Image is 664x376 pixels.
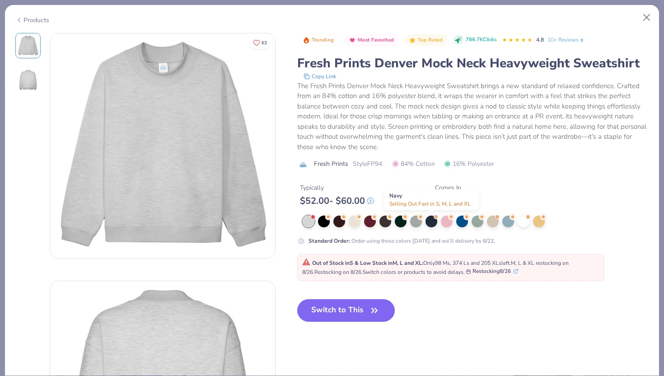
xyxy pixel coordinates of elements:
button: Like [249,36,271,49]
span: Fresh Prints [314,159,348,169]
img: Front [50,33,275,258]
div: Comes In [435,183,468,193]
span: 63 [262,41,267,45]
span: Style FP94 [353,159,382,169]
strong: & Low Stock in M, L and XL : [355,259,423,267]
span: Trending [312,38,334,42]
span: Most Favorited [358,38,394,42]
img: Most Favorited sort [349,37,356,44]
div: Navy [384,189,479,210]
a: 10+ Reviews [547,36,585,44]
img: Top Rated sort [409,37,416,44]
button: Badge Button [298,34,339,46]
span: Top Rated [418,38,443,42]
button: Badge Button [404,34,448,46]
button: Close [638,9,655,26]
span: 16% Polyester [444,159,494,169]
div: Order using these colors [DATE] and we’ll delivery by 8/22. [309,237,495,245]
button: Badge Button [344,34,399,46]
div: The Fresh Prints Denver Mock Neck Heavyweight Sweatshirt brings a new standard of relaxed confide... [297,81,649,152]
div: Typically [300,183,374,193]
img: brand logo [297,161,309,168]
img: Front [17,35,39,56]
span: 84% Cotton [392,159,435,169]
strong: Standard Order : [309,237,350,244]
button: Restocking8/26 [466,267,518,275]
span: 4.8 [536,36,544,43]
span: 786.7K Clicks [466,36,496,44]
strong: Out of Stock in S [312,259,355,267]
button: copy to clipboard [301,72,339,81]
div: Fresh Prints Denver Mock Neck Heavyweight Sweatshirt [297,55,649,72]
div: $ 52.00 - $ 60.00 [300,195,374,207]
span: Only 98 Ms, 374 Ls and 205 XLs left. M, L & XL restocking on 8/26. Restocking on 8/26. Switch col... [302,259,569,276]
span: Selling Out Fast in S, M, L and XL [389,200,471,207]
img: Trending sort [303,37,310,44]
img: Back [17,69,39,91]
div: 4.8 Stars [502,33,533,47]
button: Switch to This [297,299,395,322]
div: Products [15,15,49,25]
